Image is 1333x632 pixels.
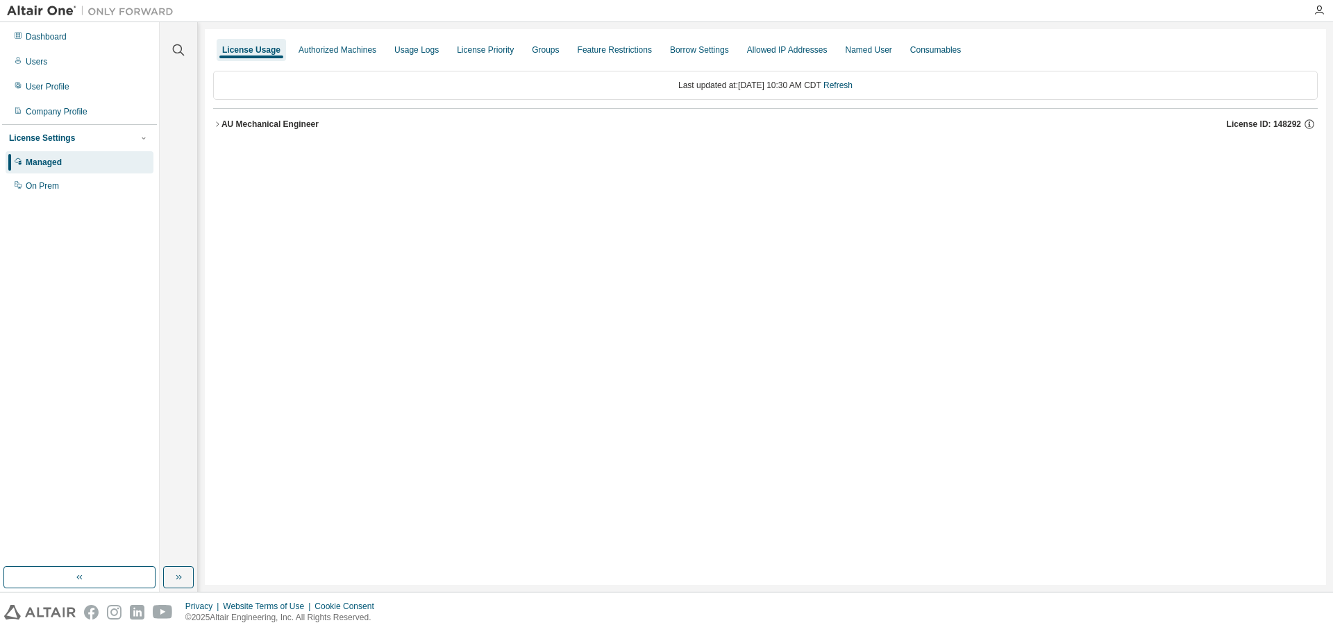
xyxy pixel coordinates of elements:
div: Groups [532,44,559,55]
img: facebook.svg [84,605,99,620]
div: Consumables [910,44,961,55]
div: Named User [845,44,891,55]
div: Dashboard [26,31,67,42]
div: Managed [26,157,62,168]
img: altair_logo.svg [4,605,76,620]
div: Company Profile [26,106,87,117]
div: Usage Logs [394,44,439,55]
img: linkedin.svg [130,605,144,620]
div: Privacy [185,601,223,612]
div: License Usage [222,44,280,55]
div: License Settings [9,133,75,144]
div: Feature Restrictions [578,44,652,55]
p: © 2025 Altair Engineering, Inc. All Rights Reserved. [185,612,383,624]
img: instagram.svg [107,605,121,620]
img: Altair One [7,4,181,18]
div: Allowed IP Addresses [747,44,828,55]
div: License Priority [457,44,514,55]
div: Website Terms of Use [223,601,315,612]
button: AU Mechanical EngineerLicense ID: 148292 [213,109,1318,139]
div: On Prem [26,180,59,191]
div: Authorized Machines [299,44,376,55]
div: Cookie Consent [315,601,382,612]
div: AU Mechanical Engineer [221,119,319,130]
div: User Profile [26,81,69,92]
div: Last updated at: [DATE] 10:30 AM CDT [213,71,1318,100]
div: Users [26,56,47,67]
div: Borrow Settings [670,44,729,55]
span: License ID: 148292 [1227,119,1301,130]
a: Refresh [823,80,853,90]
img: youtube.svg [153,605,173,620]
